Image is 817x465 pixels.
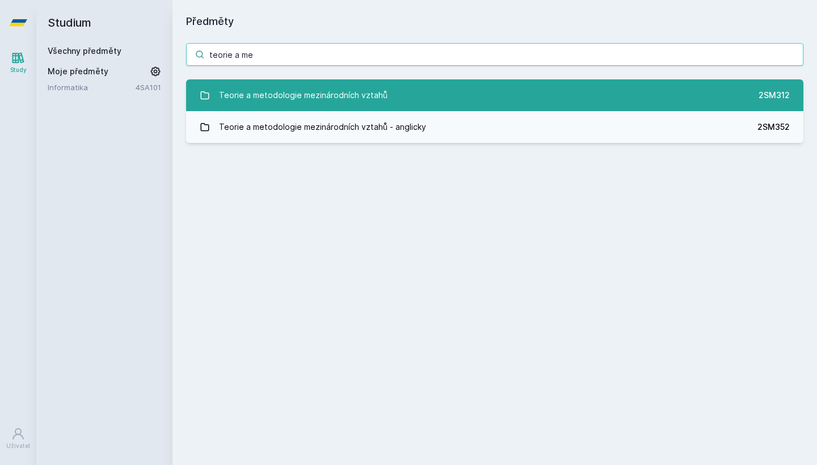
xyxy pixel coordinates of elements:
[48,46,121,56] a: Všechny předměty
[186,14,803,29] h1: Předměty
[10,66,27,74] div: Study
[219,116,426,138] div: Teorie a metodologie mezinárodních vztahů - anglicky
[219,84,388,107] div: Teorie a metodologie mezinárodních vztahů
[6,442,30,450] div: Uživatel
[759,90,790,101] div: 2SM312
[2,45,34,80] a: Study
[2,421,34,456] a: Uživatel
[48,66,108,77] span: Moje předměty
[48,82,136,93] a: Informatika
[186,111,803,143] a: Teorie a metodologie mezinárodních vztahů - anglicky 2SM352
[186,79,803,111] a: Teorie a metodologie mezinárodních vztahů 2SM312
[136,83,161,92] a: 4SA101
[186,43,803,66] input: Název nebo ident předmětu…
[757,121,790,133] div: 2SM352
